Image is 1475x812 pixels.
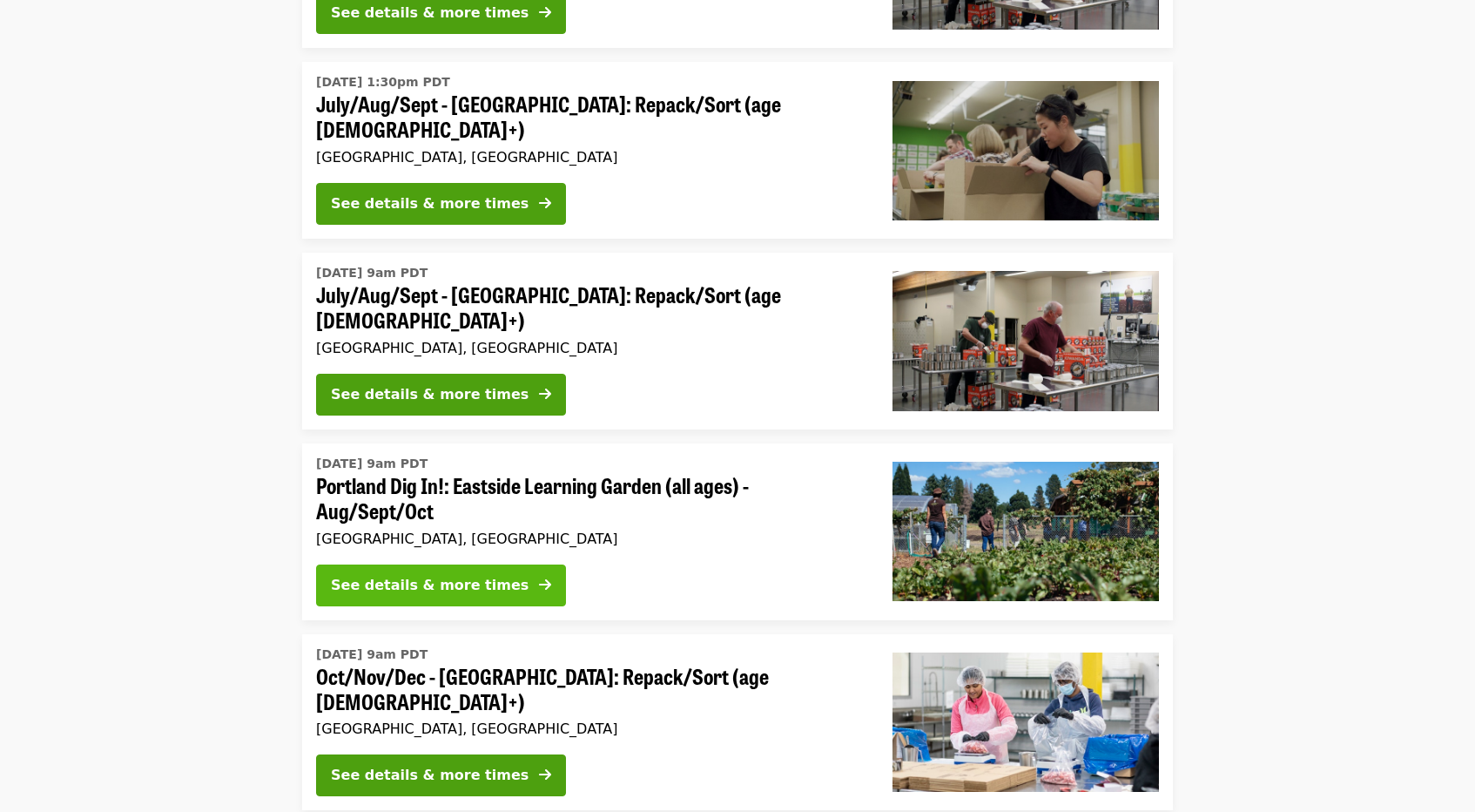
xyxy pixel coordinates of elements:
[539,577,551,593] i: arrow-right icon
[316,565,566,606] button: See details & more times
[331,3,529,24] div: See details & more times
[316,264,428,282] time: [DATE] 9am PDT
[316,91,865,142] span: July/Aug/Sept - [GEOGRAPHIC_DATA]: Repack/Sort (age [DEMOGRAPHIC_DATA]+)
[302,443,1173,620] a: See details for "Portland Dig In!: Eastside Learning Garden (all ages) - Aug/Sept/Oct"
[316,721,865,737] div: [GEOGRAPHIC_DATA], [GEOGRAPHIC_DATA]
[316,340,865,356] div: [GEOGRAPHIC_DATA], [GEOGRAPHIC_DATA]
[539,195,551,212] i: arrow-right icon
[892,81,1159,220] img: July/Aug/Sept - Portland: Repack/Sort (age 8+) organized by Oregon Food Bank
[892,462,1159,601] img: Portland Dig In!: Eastside Learning Garden (all ages) - Aug/Sept/Oct organized by Oregon Food Bank
[892,271,1159,410] img: July/Aug/Sept - Portland: Repack/Sort (age 16+) organized by Oregon Food Bank
[316,183,566,225] button: See details & more times
[316,646,428,664] time: [DATE] 9am PDT
[316,374,566,416] button: See details & more times
[331,575,529,596] div: See details & more times
[892,653,1159,792] img: Oct/Nov/Dec - Beaverton: Repack/Sort (age 10+) organized by Oregon Food Bank
[316,664,865,714] span: Oct/Nov/Dec - [GEOGRAPHIC_DATA]: Repack/Sort (age [DEMOGRAPHIC_DATA]+)
[316,754,566,796] button: See details & more times
[539,4,551,21] i: arrow-right icon
[331,193,529,214] div: See details & more times
[316,531,865,547] div: [GEOGRAPHIC_DATA], [GEOGRAPHIC_DATA]
[539,767,551,783] i: arrow-right icon
[302,634,1173,811] a: See details for "Oct/Nov/Dec - Beaverton: Repack/Sort (age 10+)"
[316,149,865,166] div: [GEOGRAPHIC_DATA], [GEOGRAPHIC_DATA]
[302,253,1173,430] a: See details for "July/Aug/Sept - Portland: Repack/Sort (age 16+)"
[539,386,551,403] i: arrow-right icon
[316,282,865,333] span: July/Aug/Sept - [GEOGRAPHIC_DATA]: Repack/Sort (age [DEMOGRAPHIC_DATA]+)
[331,384,529,405] div: See details & more times
[316,455,428,473] time: [DATE] 9am PDT
[316,473,865,524] span: Portland Dig In!: Eastside Learning Garden (all ages) - Aug/Sept/Oct
[331,765,529,786] div: See details & more times
[316,73,450,91] time: [DATE] 1:30pm PDT
[302,62,1173,239] a: See details for "July/Aug/Sept - Portland: Repack/Sort (age 8+)"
